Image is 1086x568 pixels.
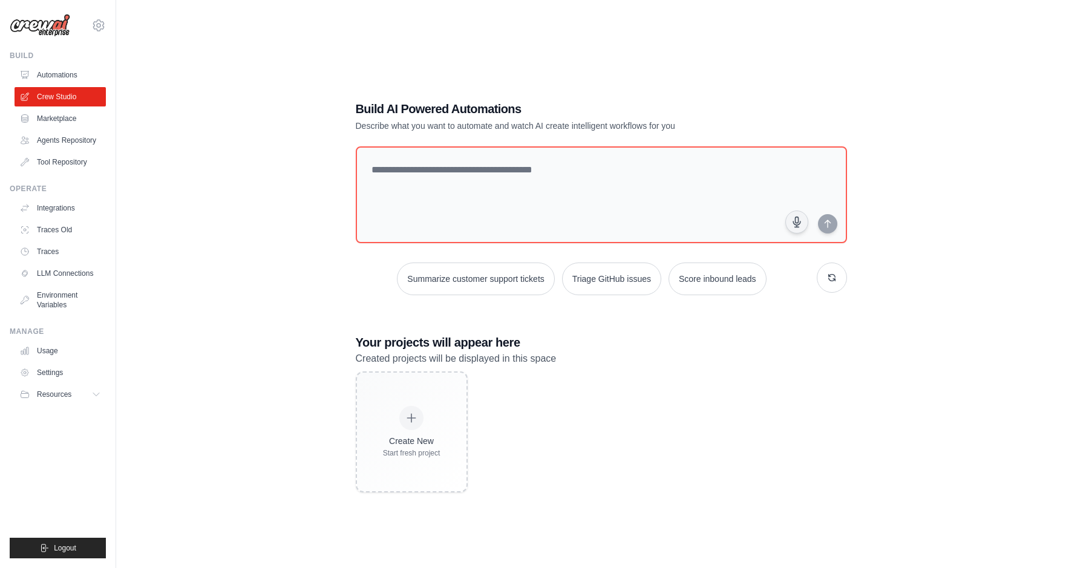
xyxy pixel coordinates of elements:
button: Logout [10,538,106,558]
a: Traces [15,242,106,261]
button: Resources [15,385,106,404]
a: Marketplace [15,109,106,128]
img: Logo [10,14,70,37]
a: Traces Old [15,220,106,240]
div: Manage [10,327,106,336]
a: Crew Studio [15,87,106,106]
h3: Your projects will appear here [356,334,847,351]
a: Tool Repository [15,152,106,172]
div: Operate [10,184,106,194]
div: Create New [383,435,440,447]
span: Logout [54,543,76,553]
button: Get new suggestions [817,263,847,293]
span: Resources [37,390,71,399]
button: Triage GitHub issues [562,263,661,295]
button: Click to speak your automation idea [785,211,808,233]
a: Agents Repository [15,131,106,150]
a: LLM Connections [15,264,106,283]
button: Summarize customer support tickets [397,263,554,295]
div: Start fresh project [383,448,440,458]
button: Score inbound leads [669,263,767,295]
a: Automations [15,65,106,85]
a: Settings [15,363,106,382]
h1: Build AI Powered Automations [356,100,762,117]
p: Describe what you want to automate and watch AI create intelligent workflows for you [356,120,762,132]
a: Environment Variables [15,286,106,315]
a: Integrations [15,198,106,218]
p: Created projects will be displayed in this space [356,351,847,367]
a: Usage [15,341,106,361]
div: Build [10,51,106,60]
